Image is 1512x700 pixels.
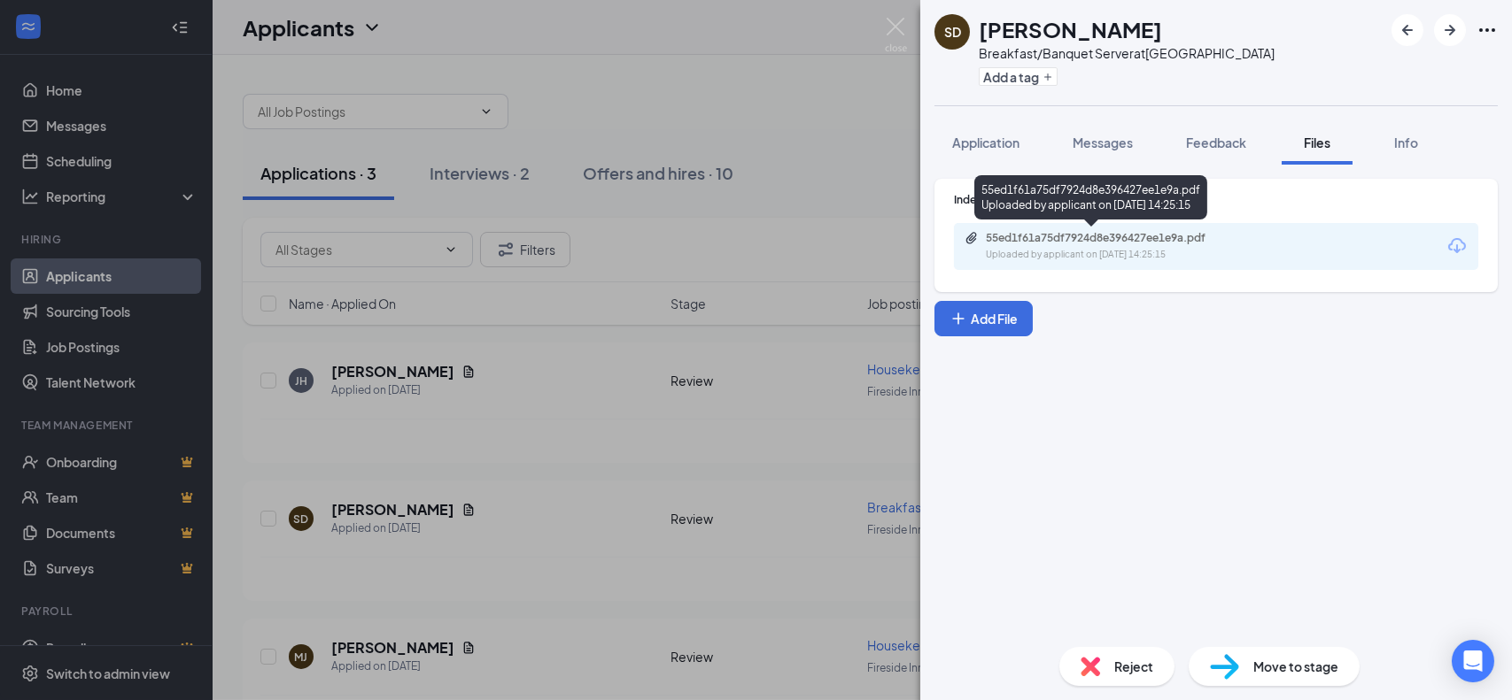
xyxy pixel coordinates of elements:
[1434,14,1466,46] button: ArrowRight
[1452,640,1494,682] div: Open Intercom Messenger
[979,67,1058,86] button: PlusAdd a tag
[1394,135,1418,150] span: Info
[1043,72,1053,82] svg: Plus
[1446,235,1468,257] svg: Download
[954,192,1478,207] div: Indeed Resume
[1253,657,1338,676] span: Move to stage
[979,44,1275,62] div: Breakfast/Banquet Server at [GEOGRAPHIC_DATA]
[1186,135,1246,150] span: Feedback
[952,135,1020,150] span: Application
[1114,657,1153,676] span: Reject
[1397,19,1418,41] svg: ArrowLeftNew
[944,23,961,41] div: SD
[965,231,1252,262] a: Paperclip55ed1f61a75df7924d8e396427ee1e9a.pdfUploaded by applicant on [DATE] 14:25:15
[1477,19,1498,41] svg: Ellipses
[1392,14,1423,46] button: ArrowLeftNew
[965,231,979,245] svg: Paperclip
[934,301,1033,336] button: Add FilePlus
[986,231,1234,245] div: 55ed1f61a75df7924d8e396427ee1e9a.pdf
[950,310,967,327] svg: Plus
[979,14,1162,44] h1: [PERSON_NAME]
[1304,135,1330,150] span: Files
[1073,135,1133,150] span: Messages
[986,248,1252,262] div: Uploaded by applicant on [DATE] 14:25:15
[974,175,1207,219] div: 55ed1f61a75df7924d8e396427ee1e9a.pdf Uploaded by applicant on [DATE] 14:25:15
[1439,19,1461,41] svg: ArrowRight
